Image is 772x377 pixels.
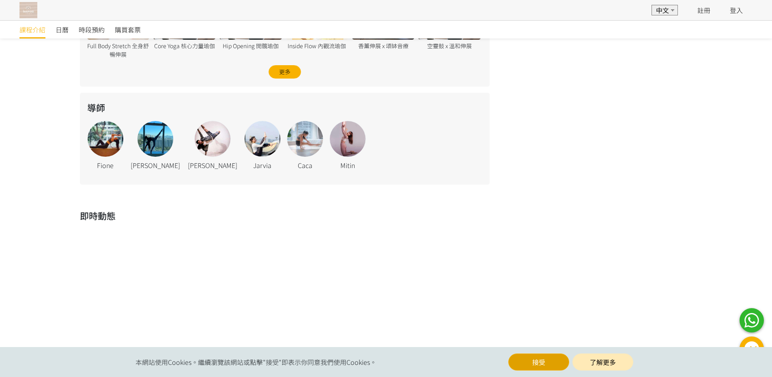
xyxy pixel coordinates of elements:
div: Full Body Stretch 全身舒暢伸展 [87,42,149,59]
div: Mitin [329,160,366,170]
div: [PERSON_NAME] [130,160,181,170]
a: 日曆 [56,21,69,38]
a: 登入 [730,5,743,15]
h2: 即時動態 [80,209,692,222]
span: 課程介紹 [19,25,45,34]
h2: 導師 [87,101,482,114]
span: 本網站使用Cookies。繼續瀏覽該網站或點擊"接受"即表示你同意我們使用Cookies。 [135,357,376,367]
div: Core Yoga 核心力量瑜伽 [153,42,215,50]
button: 接受 [508,354,569,371]
div: 香薰伸展 x 頌缽音療 [352,42,414,50]
a: 課程介紹 [19,21,45,38]
div: Caca [287,160,323,170]
a: 購買套票 [115,21,141,38]
span: 時段預約 [79,25,105,34]
span: 日曆 [56,25,69,34]
div: 更多 [269,65,301,79]
div: Fione [87,160,124,170]
span: 購買套票 [115,25,141,34]
div: 空靈鼓 x 溫和伸展 [418,42,480,50]
div: Jarvia [244,160,281,170]
a: 了解更多 [572,354,633,371]
a: 註冊 [697,5,710,15]
div: Hip Opening 開髖瑜伽 [219,42,282,50]
a: 時段預約 [79,21,105,38]
iframe: fb:page Facebook Social Plugin [80,226,276,347]
img: T57dtJh47iSJKDtQ57dN6xVUMYY2M0XQuGF02OI4.png [19,2,37,18]
div: [PERSON_NAME] [187,160,238,170]
div: Inside Flow 內觀流瑜伽 [286,42,348,50]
